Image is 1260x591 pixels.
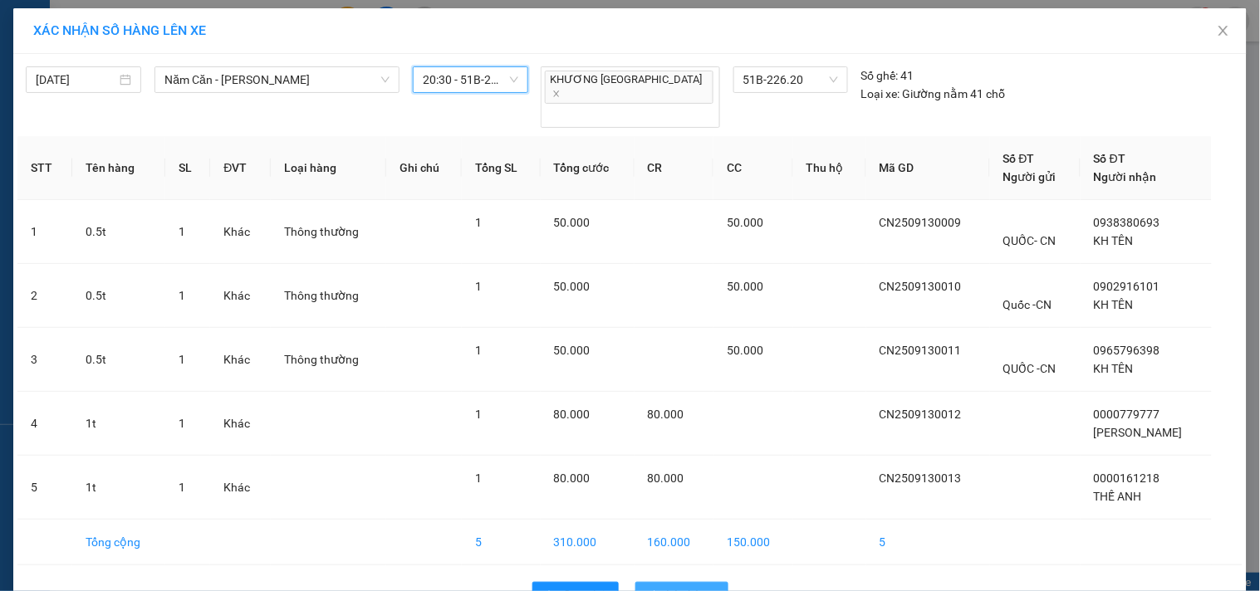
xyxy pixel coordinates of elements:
th: Ghi chú [386,136,462,200]
th: Thu hộ [793,136,866,200]
span: 1 [475,471,482,485]
th: STT [17,136,72,200]
th: Loại hàng [271,136,386,200]
span: THẾ ANH [1094,490,1142,503]
span: CN2509130010 [880,280,962,293]
span: close [552,90,561,98]
span: 0000161218 [1094,471,1160,485]
span: 1 [179,481,185,494]
input: 13/09/2025 [36,71,116,89]
span: 80.000 [648,471,684,485]
td: 1t [72,392,165,456]
li: Hotline: 02839552959 [155,61,694,82]
td: 5 [17,456,72,520]
td: Khác [210,200,271,264]
span: 1 [475,216,482,229]
span: down [380,75,390,85]
span: close [1217,24,1230,37]
img: logo.jpg [21,21,104,104]
span: 0965796398 [1094,344,1160,357]
th: Mã GD [866,136,990,200]
span: 0902916101 [1094,280,1160,293]
span: Quốc -CN [1003,298,1052,311]
span: KH TÊN [1094,362,1134,375]
span: 50.000 [727,280,763,293]
td: 0.5t [72,264,165,328]
td: 3 [17,328,72,392]
span: 50.000 [554,344,591,357]
td: 0.5t [72,328,165,392]
th: CR [635,136,714,200]
span: 1 [179,289,185,302]
span: 1 [179,417,185,430]
th: ĐVT [210,136,271,200]
span: 50.000 [554,216,591,229]
span: XÁC NHẬN SỐ HÀNG LÊN XE [33,22,206,38]
span: 1 [475,344,482,357]
td: 310.000 [541,520,635,565]
td: Tổng cộng [72,520,165,565]
span: Loại xe: [861,85,900,103]
span: 0938380693 [1094,216,1160,229]
span: CN2509130009 [880,216,962,229]
span: 50.000 [727,216,763,229]
span: Năm Căn - Hồ Chí Minh [164,67,390,92]
th: SL [165,136,211,200]
td: Thông thường [271,200,386,264]
span: KHƯƠNG [GEOGRAPHIC_DATA] [545,71,713,104]
td: Thông thường [271,328,386,392]
td: Thông thường [271,264,386,328]
span: KH TÊN [1094,234,1134,247]
span: QUỐC- CN [1003,234,1057,247]
span: Số ĐT [1003,152,1035,165]
span: Người nhận [1094,170,1157,183]
th: CC [713,136,793,200]
span: 1 [475,280,482,293]
span: Số ghế: [861,66,899,85]
span: 1 [179,225,185,238]
span: Số ĐT [1094,152,1125,165]
span: 1 [475,408,482,421]
td: 2 [17,264,72,328]
span: KH TÊN [1094,298,1134,311]
li: 26 Phó Cơ Điều, Phường 12 [155,41,694,61]
span: QUỐC -CN [1003,362,1057,375]
button: Close [1200,8,1247,55]
span: 80.000 [554,408,591,421]
span: 1 [179,353,185,366]
span: CN2509130011 [880,344,962,357]
td: Khác [210,264,271,328]
td: Khác [210,328,271,392]
b: GỬI : Trạm Cái Nước [21,120,231,148]
span: 0000779777 [1094,408,1160,421]
div: 41 [861,66,914,85]
th: Tên hàng [72,136,165,200]
span: CN2509130012 [880,408,962,421]
td: 150.000 [713,520,793,565]
span: 80.000 [648,408,684,421]
span: 50.000 [727,344,763,357]
td: 0.5t [72,200,165,264]
th: Tổng cước [541,136,635,200]
span: 80.000 [554,471,591,485]
td: 5 [866,520,990,565]
td: Khác [210,392,271,456]
span: CN2509130013 [880,471,962,485]
span: [PERSON_NAME] [1094,426,1183,439]
td: 1t [72,456,165,520]
td: 4 [17,392,72,456]
td: 5 [462,520,541,565]
span: 50.000 [554,280,591,293]
div: Giường nằm 41 chỗ [861,85,1006,103]
span: 51B-226.20 [743,67,838,92]
th: Tổng SL [462,136,541,200]
td: 160.000 [635,520,714,565]
td: Khác [210,456,271,520]
td: 1 [17,200,72,264]
span: Người gửi [1003,170,1057,183]
span: 20:30 - 51B-226.20 [423,67,518,92]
